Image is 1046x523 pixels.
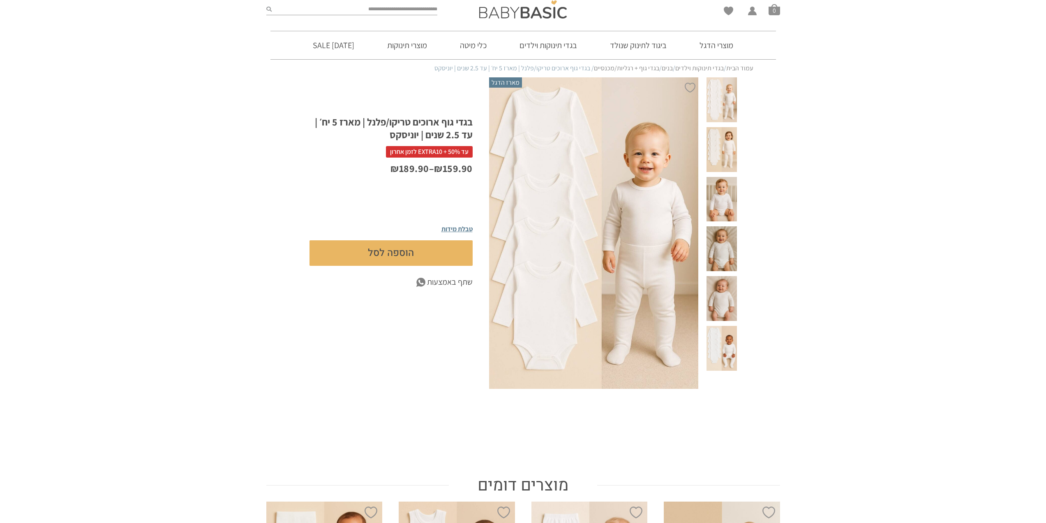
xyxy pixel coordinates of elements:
a: מוצרי הדגל [687,31,746,59]
nav: Breadcrumb [293,64,753,73]
p: – [309,162,473,176]
h1: בגדי גוף ארוכים טריקו/פלנל | מארז 5 יח׳ | עד 2.5 שנים | יוניסקס [309,116,473,141]
a: מוצרי תינוקות [375,31,439,59]
span: ₪ [434,162,443,175]
a: [DATE] SALE [300,31,367,59]
span: ₪ [390,162,399,175]
a: בגדי תינוקות וילדים [507,31,589,59]
span: מארז הדגל [489,77,522,87]
button: הוספה לסל [309,240,473,266]
span: סל קניות [769,4,780,15]
span: עד 50% + EXTRA10 לזמן אחרון [386,146,473,158]
a: עמוד הבית [726,64,753,72]
span: טבלת מידות [441,225,473,233]
a: שתף באמצעות [309,276,473,288]
img: Baby Basic בגדי תינוקות וילדים אונליין [479,0,567,19]
span: מוצרים דומים [478,476,568,495]
a: בנים [662,64,673,72]
a: כלי מיטה [448,31,499,59]
bdi: 189.90 [390,162,429,175]
span: שתף באמצעות [427,276,473,288]
a: בגדי גוף + רגליות/מכנסיים [594,64,659,72]
a: בגדי תינוקות וילדים [675,64,724,72]
a: Wishlist [724,7,733,15]
bdi: 159.90 [434,162,473,175]
span: Wishlist [724,7,733,18]
a: סל קניות0 [769,4,780,15]
a: ביגוד לתינוק שנולד [598,31,679,59]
